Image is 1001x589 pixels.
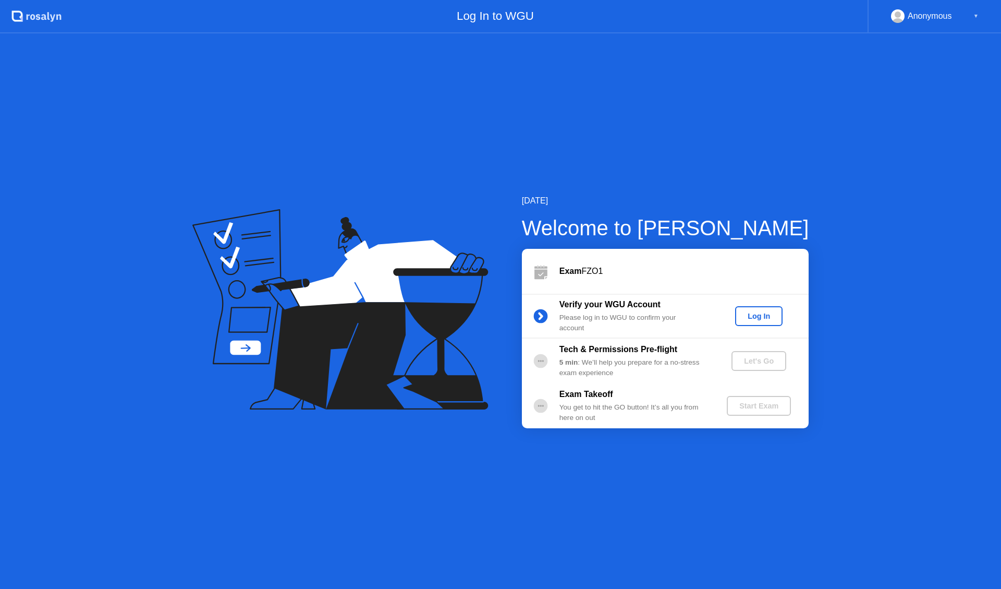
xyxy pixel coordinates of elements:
div: Let's Go [736,357,782,365]
div: Please log in to WGU to confirm your account [559,312,710,334]
div: Start Exam [731,402,787,410]
button: Let's Go [731,351,786,371]
div: You get to hit the GO button! It’s all you from here on out [559,402,710,424]
b: Verify your WGU Account [559,300,661,309]
b: Tech & Permissions Pre-flight [559,345,677,354]
div: Log In [739,312,778,320]
b: Exam Takeoff [559,390,613,399]
button: Log In [735,306,783,326]
b: 5 min [559,358,578,366]
b: Exam [559,267,582,275]
div: Welcome to [PERSON_NAME] [522,212,809,244]
div: ▼ [973,9,979,23]
div: : We’ll help you prepare for a no-stress exam experience [559,357,710,379]
div: Anonymous [908,9,952,23]
div: FZO1 [559,265,809,278]
button: Start Exam [727,396,791,416]
div: [DATE] [522,195,809,207]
